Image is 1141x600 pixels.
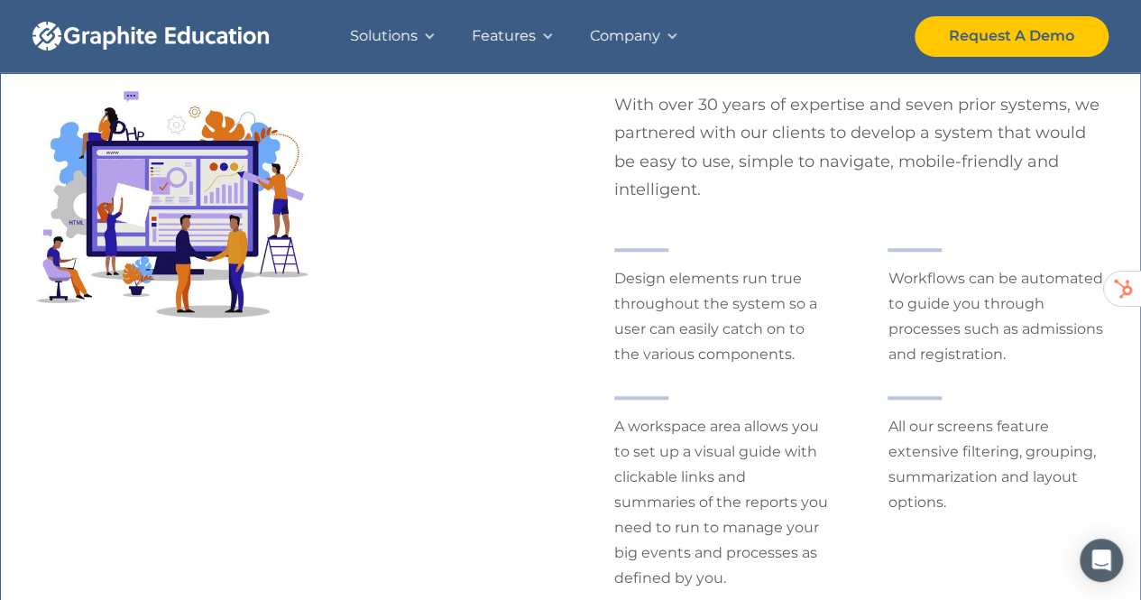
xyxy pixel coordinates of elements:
div: Features [472,23,536,49]
p: All our screens feature extensive filtering, grouping, summarization and layout options. [888,414,1104,515]
p: Workflows can be automated to guide you through processes such as admissions and registration. [888,266,1104,367]
div: Request A Demo [949,23,1074,49]
div: Open Intercom Messenger [1080,539,1123,582]
p: Design elements run true throughout the system so a user can easily catch on to the various compo... [614,266,831,367]
div: Company [590,23,660,49]
p: A workspace area allows you to set up a visual guide with clickable links and summaries of the re... [614,414,831,591]
div: Solutions [350,23,418,49]
p: With over 30 years of expertise and seven prior systems, we partnered with our clients to develop... [614,91,1105,205]
a: Request A Demo [915,16,1109,57]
